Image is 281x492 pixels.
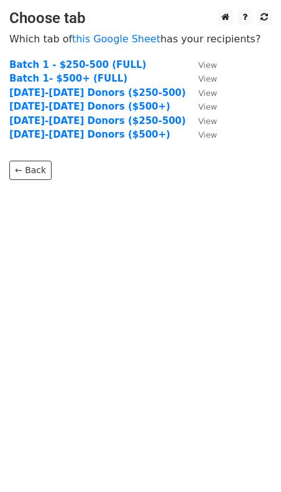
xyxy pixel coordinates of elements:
small: View [198,88,217,98]
a: View [186,129,217,140]
a: [DATE]-[DATE] Donors ($250-500) [9,87,186,98]
a: Batch 1 - $250-500 (FULL) [9,59,146,70]
small: View [198,102,217,111]
a: [DATE]-[DATE] Donors ($500+) [9,101,170,112]
a: this Google Sheet [72,33,160,45]
small: View [198,60,217,70]
small: View [198,116,217,126]
small: View [198,74,217,83]
p: Which tab of has your recipients? [9,32,272,45]
small: View [198,130,217,140]
h3: Choose tab [9,9,272,27]
a: View [186,115,217,126]
a: [DATE]-[DATE] Donors ($250-500) [9,115,186,126]
a: View [186,59,217,70]
a: Batch 1- $500+ (FULL) [9,73,127,84]
a: [DATE]-[DATE] Donors ($500+) [9,129,170,140]
a: ← Back [9,161,52,180]
a: View [186,101,217,112]
a: View [186,73,217,84]
a: View [186,87,217,98]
